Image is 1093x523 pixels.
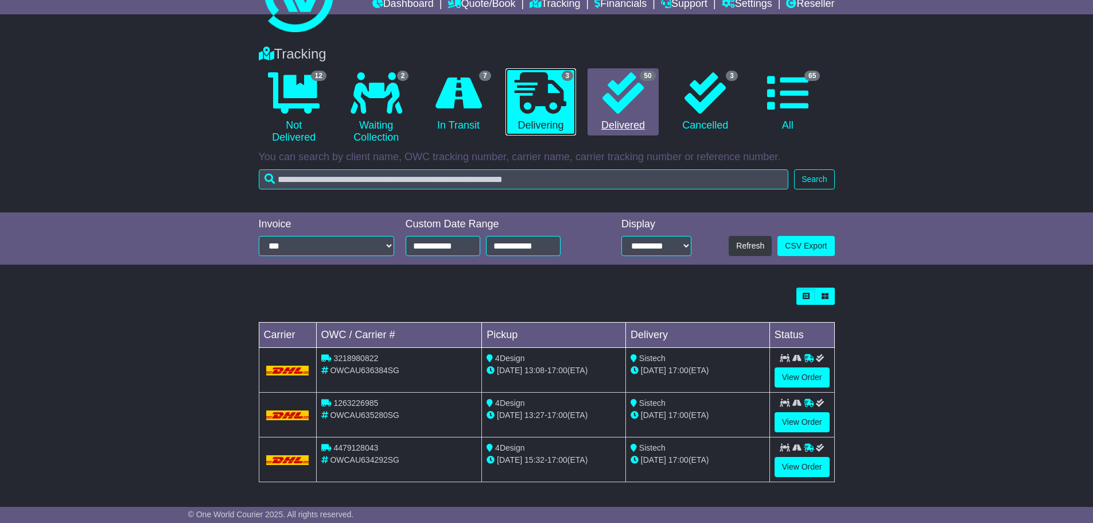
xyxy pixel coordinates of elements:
a: 65 All [752,68,823,136]
span: [DATE] [641,455,666,464]
span: 4Design [495,443,524,452]
a: 3 Cancelled [670,68,741,136]
div: - (ETA) [487,365,621,377]
span: 4Design [495,354,524,363]
div: Tracking [253,46,841,63]
span: Sistech [639,443,666,452]
span: [DATE] [497,410,522,420]
span: 65 [804,71,820,81]
a: View Order [775,412,830,432]
span: © One World Courier 2025. All rights reserved. [188,510,354,519]
span: 12 [311,71,326,81]
span: 4479128043 [333,443,378,452]
div: - (ETA) [487,454,621,466]
div: - (ETA) [487,409,621,421]
div: Invoice [259,218,394,231]
a: CSV Export [777,236,834,256]
span: [DATE] [497,455,522,464]
a: View Order [775,367,830,388]
span: 17:00 [547,410,567,420]
td: OWC / Carrier # [316,323,482,348]
button: Search [794,169,834,189]
span: 17:00 [668,366,689,375]
img: DHL.png [266,366,309,375]
div: Custom Date Range [406,218,590,231]
a: 50 Delivered [588,68,658,136]
span: 13:27 [524,410,544,420]
button: Refresh [729,236,772,256]
span: 2 [397,71,409,81]
a: 12 Not Delivered [259,68,329,148]
span: 13:08 [524,366,544,375]
a: 3 Delivering [505,68,576,136]
td: Pickup [482,323,626,348]
span: 3 [726,71,738,81]
span: [DATE] [641,410,666,420]
a: View Order [775,457,830,477]
p: You can search by client name, OWC tracking number, carrier name, carrier tracking number or refe... [259,151,835,164]
span: Sistech [639,354,666,363]
span: 4Design [495,398,524,408]
div: (ETA) [631,409,765,421]
div: (ETA) [631,454,765,466]
span: 17:00 [547,366,567,375]
td: Delivery [625,323,769,348]
span: 7 [479,71,491,81]
a: 2 Waiting Collection [341,68,411,148]
div: Display [621,218,691,231]
img: DHL.png [266,410,309,420]
span: OWCAU636384SG [330,366,399,375]
span: [DATE] [641,366,666,375]
span: 1263226985 [333,398,378,408]
span: 15:32 [524,455,544,464]
td: Status [769,323,834,348]
span: 3218980822 [333,354,378,363]
a: 7 In Transit [423,68,493,136]
td: Carrier [259,323,316,348]
span: 17:00 [668,410,689,420]
span: 50 [640,71,655,81]
span: OWCAU635280SG [330,410,399,420]
span: Sistech [639,398,666,408]
img: DHL.png [266,455,309,464]
span: 17:00 [668,455,689,464]
span: [DATE] [497,366,522,375]
div: (ETA) [631,365,765,377]
span: 3 [562,71,574,81]
span: 17:00 [547,455,567,464]
span: OWCAU634292SG [330,455,399,464]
